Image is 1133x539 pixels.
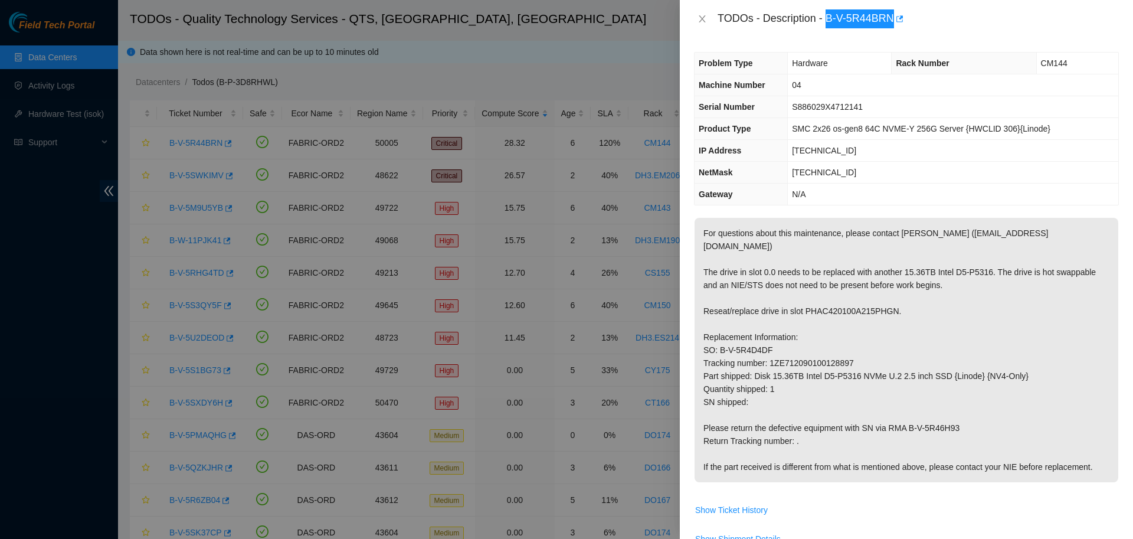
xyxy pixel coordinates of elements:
[699,58,753,68] span: Problem Type
[699,80,765,90] span: Machine Number
[699,190,733,199] span: Gateway
[699,146,741,155] span: IP Address
[718,9,1119,28] div: TODOs - Description - B-V-5R44BRN
[792,190,805,199] span: N/A
[792,58,828,68] span: Hardware
[695,218,1118,482] p: For questions about this maintenance, please contact [PERSON_NAME] ([EMAIL_ADDRESS][DOMAIN_NAME])...
[698,14,707,24] span: close
[699,102,755,112] span: Serial Number
[699,168,733,177] span: NetMask
[792,124,1050,133] span: SMC 2x26 os-gen8 64C NVME-Y 256G Server {HWCLID 306}{Linode}
[694,14,710,25] button: Close
[699,124,751,133] span: Product Type
[792,80,801,90] span: 04
[1041,58,1067,68] span: CM144
[792,146,856,155] span: [TECHNICAL_ID]
[695,501,768,520] button: Show Ticket History
[792,168,856,177] span: [TECHNICAL_ID]
[792,102,863,112] span: S886029X4712141
[695,504,768,517] span: Show Ticket History
[896,58,949,68] span: Rack Number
